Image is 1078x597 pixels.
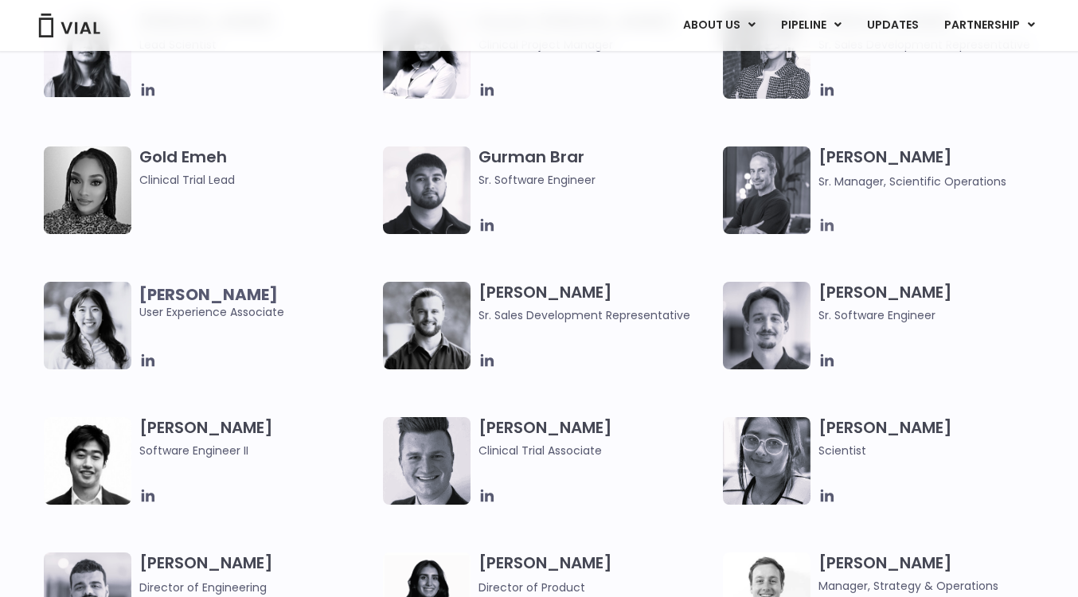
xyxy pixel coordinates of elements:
[478,146,714,189] h3: Gurman Brar
[139,579,267,595] span: Director of Engineering
[383,417,471,505] img: Headshot of smiling man named Collin
[139,417,375,459] h3: [PERSON_NAME]
[478,442,714,459] span: Clinical Trial Associate
[818,174,1006,189] span: Sr. Manager, Scientific Operations
[818,282,1054,324] h3: [PERSON_NAME]
[478,282,714,324] h3: [PERSON_NAME]
[383,146,471,234] img: Headshot of smiling of man named Gurman
[723,417,810,505] img: Headshot of smiling woman named Anjali
[478,552,714,596] h3: [PERSON_NAME]
[818,146,1054,190] h3: [PERSON_NAME]
[818,552,1054,595] h3: [PERSON_NAME]
[139,442,375,459] span: Software Engineer II
[44,146,131,234] img: A woman wearing a leopard print shirt in a black and white photo.
[818,442,1054,459] span: Scientist
[44,11,131,97] img: Headshot of smiling woman named Elia
[478,579,585,595] span: Director of Product
[44,417,131,505] img: Jason Zhang
[383,11,471,99] img: Image of smiling woman named Etunim
[478,171,714,189] span: Sr. Software Engineer
[139,171,375,189] span: Clinical Trial Lead
[478,306,714,324] span: Sr. Sales Development Representative
[478,417,714,459] h3: [PERSON_NAME]
[139,286,375,321] span: User Experience Associate
[383,282,471,369] img: Image of smiling man named Hugo
[723,146,810,234] img: Headshot of smiling man named Jared
[768,12,853,39] a: PIPELINEMenu Toggle
[818,417,1054,459] h3: [PERSON_NAME]
[670,12,767,39] a: ABOUT USMenu Toggle
[139,552,375,596] h3: [PERSON_NAME]
[818,577,1054,595] span: Manager, Strategy & Operations
[37,14,101,37] img: Vial Logo
[818,306,1054,324] span: Sr. Software Engineer
[854,12,931,39] a: UPDATES
[723,11,810,99] img: Smiling woman named Gabriella
[932,12,1048,39] a: PARTNERSHIPMenu Toggle
[139,283,278,306] b: [PERSON_NAME]
[723,282,810,369] img: Fran
[139,146,375,189] h3: Gold Emeh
